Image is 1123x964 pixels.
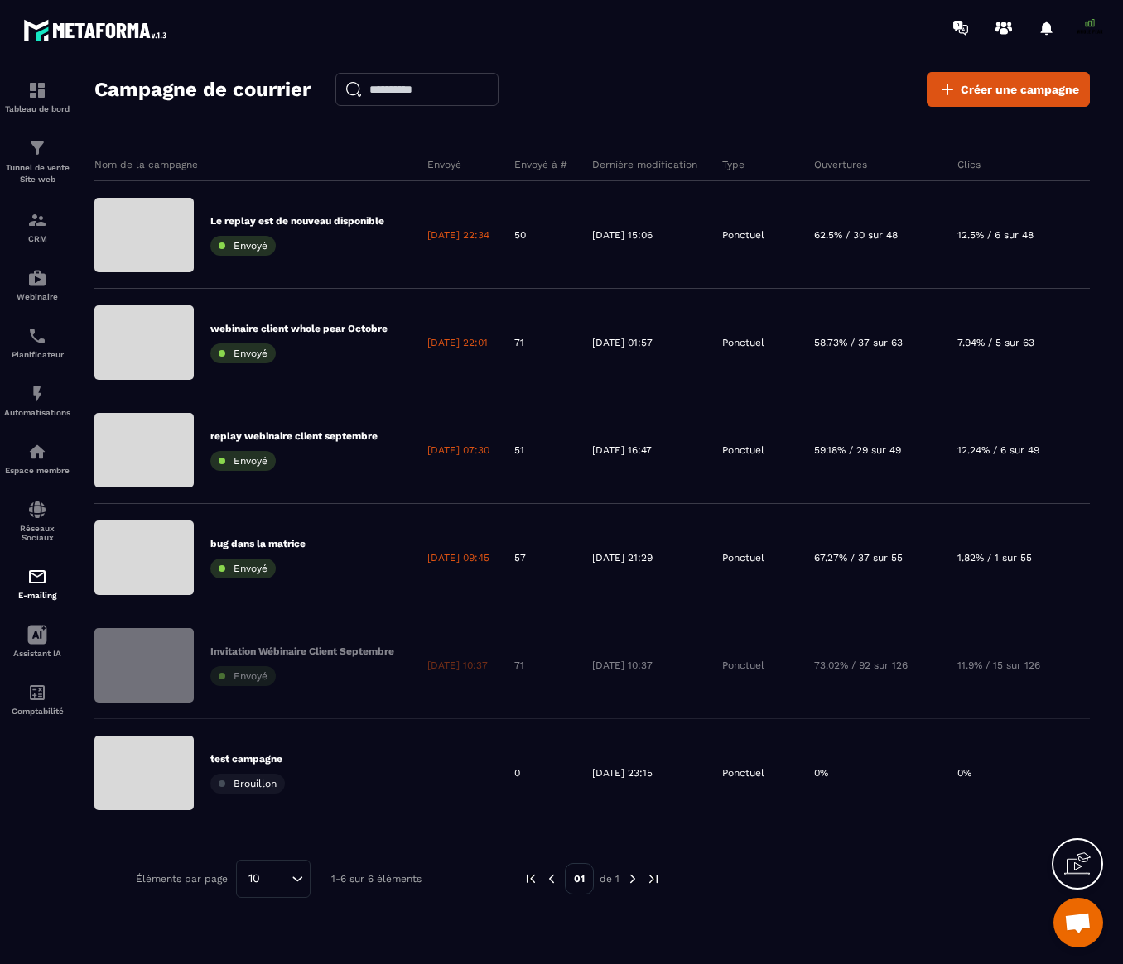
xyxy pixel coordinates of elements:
[722,551,764,564] p: Ponctuel
[722,158,745,171] p: Type
[4,104,70,113] p: Tableau de bord
[565,863,594,894] p: 01
[814,228,898,242] p: 62.5% / 30 sur 48
[27,138,47,158] img: formation
[722,659,764,672] p: Ponctuel
[234,778,277,789] span: Brouillon
[427,336,488,349] p: [DATE] 22:01
[4,126,70,198] a: formationformationTunnel de vente Site web
[331,873,422,885] p: 1-6 sur 6 éléments
[234,563,267,574] span: Envoyé
[4,612,70,670] a: Assistant IA
[4,408,70,417] p: Automatisations
[722,444,764,457] p: Ponctuel
[814,158,867,171] p: Ouvertures
[4,707,70,716] p: Comptabilité
[210,322,388,335] p: webinaire client whole pear Octobre
[957,444,1039,457] p: 12.24% / 6 sur 49
[427,444,489,457] p: [DATE] 07:30
[266,870,287,888] input: Search for option
[27,210,47,230] img: formation
[27,500,47,520] img: social-network
[4,429,70,487] a: automationsautomationsEspace membre
[4,524,70,542] p: Réseaux Sociaux
[4,314,70,372] a: schedulerschedulerPlanificateur
[814,444,901,457] p: 59.18% / 29 sur 49
[814,336,903,349] p: 58.73% / 37 sur 63
[592,766,653,779] p: [DATE] 23:15
[4,350,70,359] p: Planificateur
[961,81,1079,98] span: Créer une campagne
[1053,898,1103,947] div: Ouvrir le chat
[210,429,378,443] p: replay webinaire client septembre
[4,198,70,256] a: formationformationCRM
[234,455,267,467] span: Envoyé
[27,326,47,346] img: scheduler
[4,372,70,429] a: automationsautomationsAutomatisations
[4,466,70,475] p: Espace membre
[136,873,228,885] p: Éléments par page
[523,871,538,886] img: prev
[592,228,653,242] p: [DATE] 15:06
[23,15,172,46] img: logo
[957,336,1034,349] p: 7.94% / 5 sur 63
[514,551,526,564] p: 57
[427,551,489,564] p: [DATE] 09:45
[592,659,653,672] p: [DATE] 10:37
[94,73,311,106] h2: Campagne de courrier
[210,537,306,550] p: bug dans la matrice
[722,766,764,779] p: Ponctuel
[4,487,70,554] a: social-networksocial-networkRéseaux Sociaux
[427,228,489,242] p: [DATE] 22:34
[27,268,47,288] img: automations
[27,80,47,100] img: formation
[592,551,653,564] p: [DATE] 21:29
[427,158,461,171] p: Envoyé
[27,683,47,703] img: accountant
[210,752,285,765] p: test campagne
[210,645,394,658] p: Invitation Wébinaire Client Septembre
[722,228,764,242] p: Ponctuel
[234,348,267,359] span: Envoyé
[27,567,47,587] img: email
[514,444,524,457] p: 51
[957,766,971,779] p: 0%
[27,442,47,462] img: automations
[957,158,981,171] p: Clics
[957,659,1040,672] p: 11.9% / 15 sur 126
[814,659,908,672] p: 73.02% / 92 sur 126
[814,551,903,564] p: 67.27% / 37 sur 55
[814,766,828,779] p: 0%
[957,551,1032,564] p: 1.82% / 1 sur 55
[94,158,198,171] p: Nom de la campagne
[957,228,1034,242] p: 12.5% / 6 sur 48
[646,871,661,886] img: next
[625,871,640,886] img: next
[600,872,619,885] p: de 1
[4,670,70,728] a: accountantaccountantComptabilité
[722,336,764,349] p: Ponctuel
[592,336,653,349] p: [DATE] 01:57
[927,72,1090,107] a: Créer une campagne
[4,292,70,301] p: Webinaire
[4,591,70,600] p: E-mailing
[27,384,47,404] img: automations
[592,444,652,457] p: [DATE] 16:47
[514,659,524,672] p: 71
[210,214,384,228] p: Le replay est de nouveau disponible
[4,68,70,126] a: formationformationTableau de bord
[4,649,70,658] p: Assistant IA
[243,870,266,888] span: 10
[544,871,559,886] img: prev
[234,670,267,682] span: Envoyé
[4,234,70,243] p: CRM
[514,228,526,242] p: 50
[4,162,70,185] p: Tunnel de vente Site web
[427,659,488,672] p: [DATE] 10:37
[592,158,697,171] p: Dernière modification
[514,766,520,779] p: 0
[4,554,70,612] a: emailemailE-mailing
[234,240,267,252] span: Envoyé
[236,860,311,898] div: Search for option
[514,158,567,171] p: Envoyé à #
